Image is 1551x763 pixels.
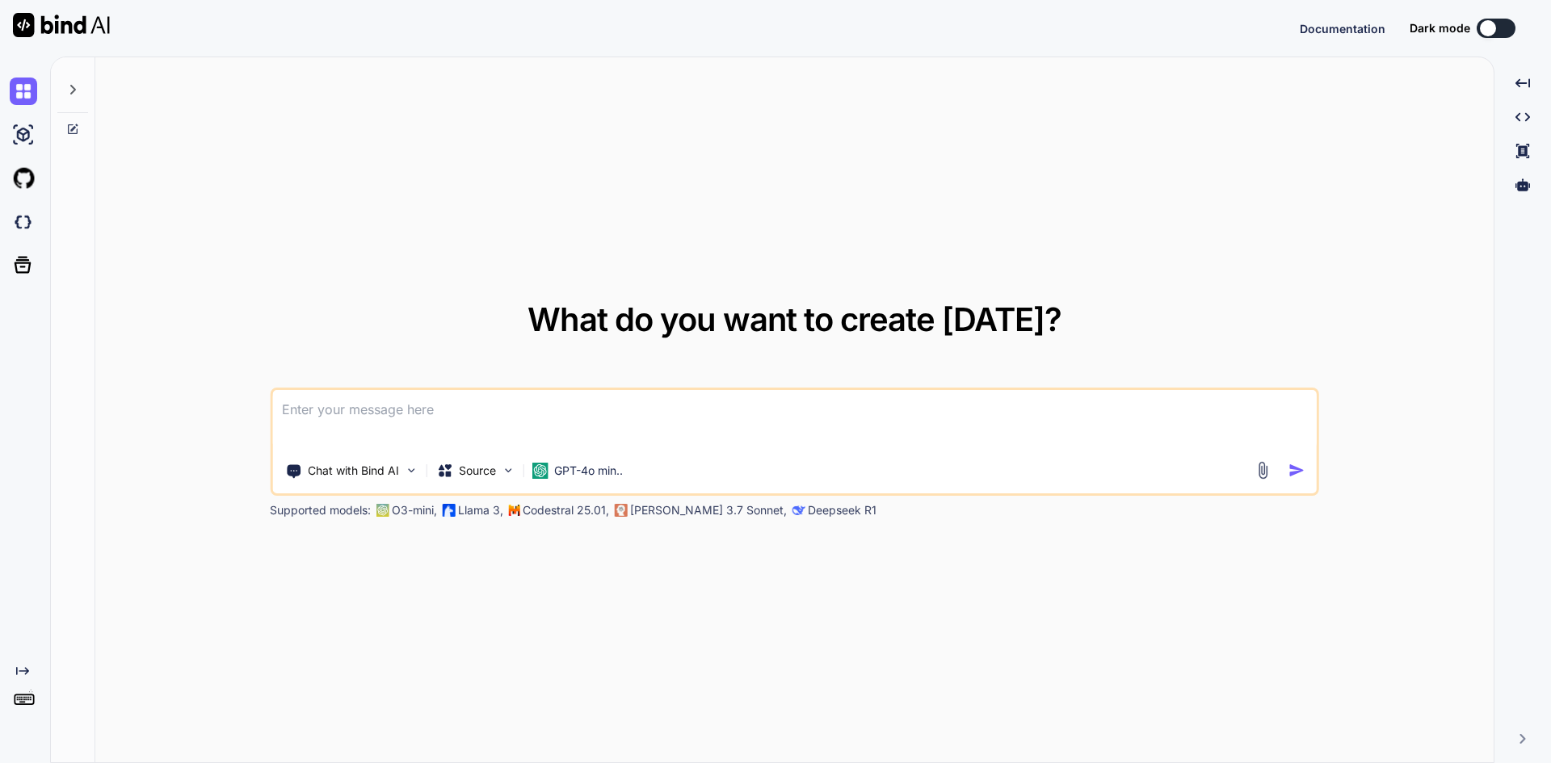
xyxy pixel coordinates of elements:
img: GPT-4o mini [532,463,548,479]
p: Source [459,463,496,479]
p: Llama 3, [458,502,503,518]
p: Supported models: [270,502,371,518]
p: O3-mini, [392,502,437,518]
img: Mistral-AI [508,505,519,516]
p: Chat with Bind AI [308,463,399,479]
img: Pick Models [501,463,515,477]
p: Codestral 25.01, [523,502,609,518]
img: GPT-4 [376,504,389,517]
button: Documentation [1300,20,1385,37]
p: [PERSON_NAME] 3.7 Sonnet, [630,502,787,518]
p: Deepseek R1 [808,502,876,518]
img: ai-studio [10,121,37,149]
span: Documentation [1300,22,1385,36]
img: claude [792,504,805,517]
img: darkCloudIdeIcon [10,208,37,236]
img: Llama2 [442,504,455,517]
img: attachment [1254,461,1272,480]
img: claude [614,504,627,517]
img: Pick Tools [404,463,418,477]
p: GPT-4o min.. [554,463,623,479]
span: What do you want to create [DATE]? [528,300,1061,339]
img: icon [1288,462,1305,479]
span: Dark mode [1410,20,1470,36]
img: Bind AI [13,13,110,37]
img: githubLight [10,165,37,192]
img: chat [10,78,37,105]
